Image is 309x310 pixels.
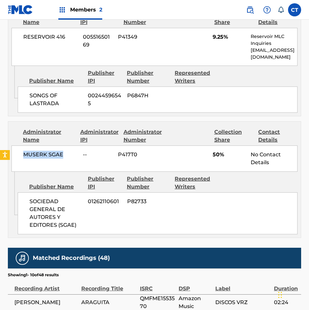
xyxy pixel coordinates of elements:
[127,69,170,85] div: Publisher Number
[274,278,298,293] div: Duration
[118,33,159,41] span: P41349
[8,272,59,278] p: Showing 1 - 10 of 48 results
[88,69,122,85] div: Publisher IPI
[213,33,245,41] span: 9.25%
[127,175,170,191] div: Publisher Number
[88,175,122,191] div: Publisher IPI
[179,278,212,293] div: DSP
[127,198,170,205] span: P82733
[23,151,78,159] span: MUSERK SGAE
[246,6,254,14] img: search
[88,92,122,107] span: 00244596545
[278,285,282,305] div: Drag
[14,278,78,293] div: Recording Artist
[29,77,83,85] div: Publisher Name
[278,7,284,13] div: Notifications
[213,151,245,159] span: 50%
[124,128,163,144] div: Administrator Number
[276,279,309,310] iframe: Chat Widget
[251,151,297,166] div: No Contact Details
[214,128,254,144] div: Collection Share
[99,7,102,13] span: 2
[118,151,159,159] span: P417T0
[23,128,75,144] div: Administrator Name
[29,183,83,191] div: Publisher Name
[263,6,271,14] img: help
[80,128,119,144] div: Administrator IPI
[127,92,170,100] span: P6847H
[251,33,297,47] p: Reservoir MLC Inquiries
[81,299,137,306] span: ARAGUITA
[288,3,301,16] div: User Menu
[70,6,102,13] span: Members
[215,278,271,293] div: Label
[175,175,218,191] div: Represented Writers
[88,198,122,205] span: 01262110601
[83,151,113,159] span: --
[274,299,298,306] span: 02:24
[175,69,218,85] div: Represented Writers
[251,47,297,61] p: [EMAIL_ADDRESS][DOMAIN_NAME]
[14,299,78,306] span: [PERSON_NAME]
[8,5,33,14] img: MLC Logo
[29,92,83,107] span: SONGS OF LASTRADA
[140,278,176,293] div: ISRC
[261,3,274,16] div: Help
[258,128,298,144] div: Contact Details
[58,6,66,14] img: Top Rightsholders
[243,3,257,16] a: Public Search
[83,33,113,49] span: 00551650169
[33,254,110,262] h5: Matched Recordings (48)
[23,33,78,41] span: RESERVOIR 416
[29,198,83,229] span: SOCIEDAD GENERAL DE AUTORES Y EDITORES (SGAE)
[81,278,137,293] div: Recording Title
[18,254,26,262] img: Matched Recordings
[215,299,271,306] span: DISCOS VRZ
